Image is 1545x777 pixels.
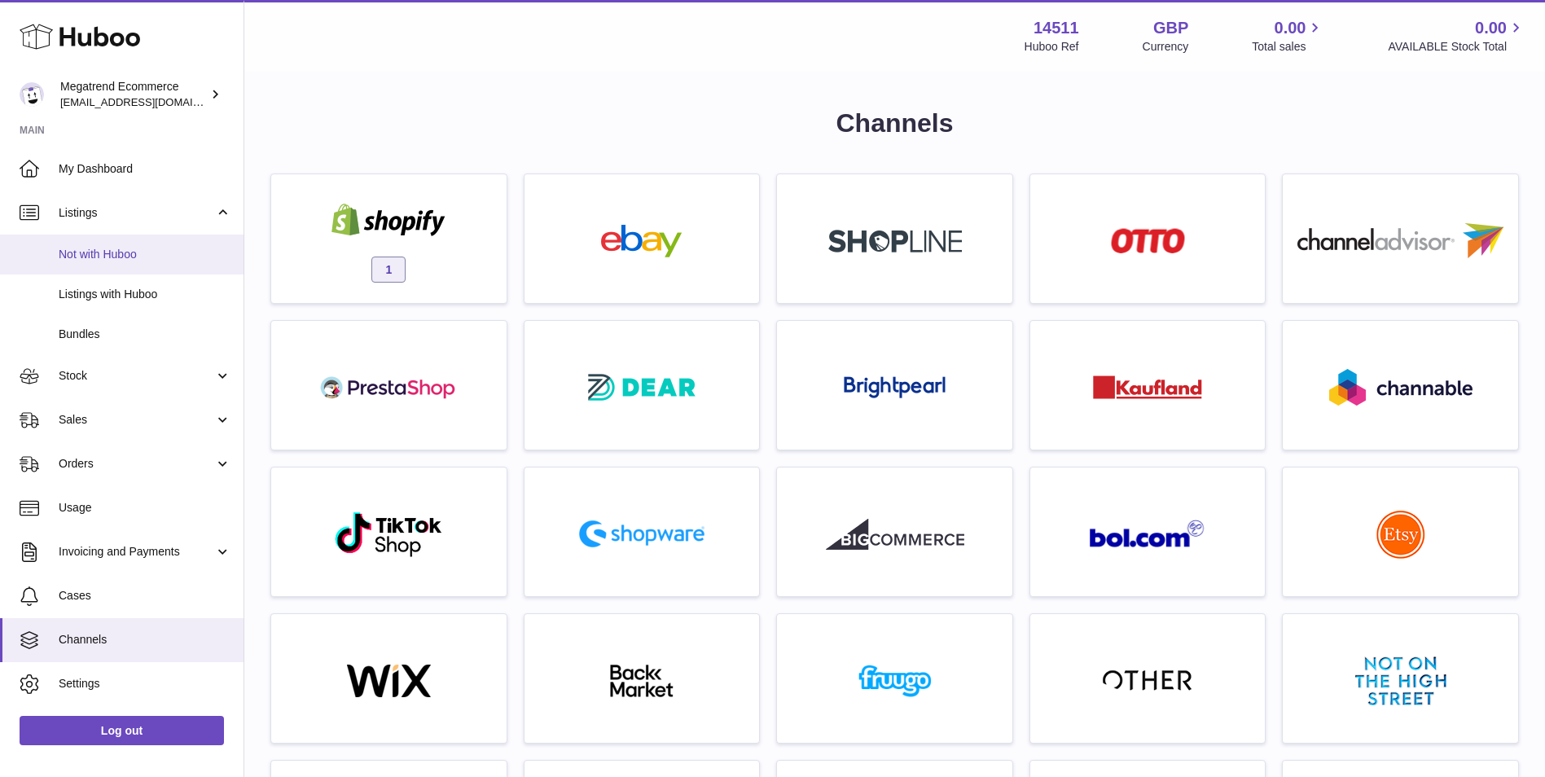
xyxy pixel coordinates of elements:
a: Log out [20,716,224,745]
span: Bundles [59,327,231,342]
img: roseta-kaufland [1093,375,1202,399]
a: roseta-bol [1038,476,1258,588]
span: Not with Huboo [59,247,231,262]
span: Orders [59,456,214,472]
img: roseta-prestashop [319,371,458,404]
a: roseta-shopline [785,182,1004,295]
img: other [1103,669,1192,693]
a: backmarket [533,622,752,735]
span: Settings [59,676,231,691]
span: 0.00 [1275,17,1306,39]
a: notonthehighstreet [1291,622,1510,735]
a: roseta-channel-advisor [1291,182,1510,295]
a: roseta-tiktokshop [279,476,498,588]
a: roseta-brightpearl [785,329,1004,441]
span: 0.00 [1475,17,1507,39]
img: roseta-shopware [573,514,711,554]
span: Invoicing and Payments [59,544,214,560]
span: My Dashboard [59,161,231,177]
a: roseta-shopware [533,476,752,588]
a: roseta-dear [533,329,752,441]
img: backmarket [573,665,711,697]
span: Cases [59,588,231,604]
span: Sales [59,412,214,428]
a: roseta-channable [1291,329,1510,441]
img: roseta-shopline [828,230,962,252]
span: [EMAIL_ADDRESS][DOMAIN_NAME] [60,95,239,108]
img: fruugo [826,665,964,697]
img: roseta-bol [1090,520,1205,548]
img: roseta-brightpearl [844,376,946,399]
img: internalAdmin-14511@internal.huboo.com [20,82,44,107]
a: shopify 1 [279,182,498,295]
span: Stock [59,368,214,384]
img: roseta-tiktokshop [334,511,444,558]
img: roseta-otto [1111,228,1185,253]
span: AVAILABLE Stock Total [1388,39,1525,55]
a: roseta-otto [1038,182,1258,295]
span: Listings with Huboo [59,287,231,302]
span: Listings [59,205,214,221]
a: roseta-prestashop [279,329,498,441]
div: Currency [1143,39,1189,55]
a: 0.00 AVAILABLE Stock Total [1388,17,1525,55]
a: roseta-bigcommerce [785,476,1004,588]
span: Total sales [1252,39,1324,55]
a: fruugo [785,622,1004,735]
div: Megatrend Ecommerce [60,79,207,110]
h1: Channels [270,106,1519,141]
img: roseta-channel-advisor [1297,223,1503,258]
img: roseta-dear [583,369,700,406]
img: ebay [573,225,711,257]
span: Usage [59,500,231,516]
strong: 14511 [1034,17,1079,39]
img: roseta-channable [1329,369,1473,406]
a: 0.00 Total sales [1252,17,1324,55]
a: roseta-kaufland [1038,329,1258,441]
span: 1 [371,257,406,283]
img: roseta-etsy [1376,510,1425,559]
span: Channels [59,632,231,647]
img: shopify [319,204,458,236]
a: other [1038,622,1258,735]
img: roseta-bigcommerce [826,518,964,551]
a: ebay [533,182,752,295]
a: wix [279,622,498,735]
strong: GBP [1153,17,1188,39]
a: roseta-etsy [1291,476,1510,588]
img: wix [319,665,458,697]
div: Huboo Ref [1025,39,1079,55]
img: notonthehighstreet [1355,656,1446,705]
